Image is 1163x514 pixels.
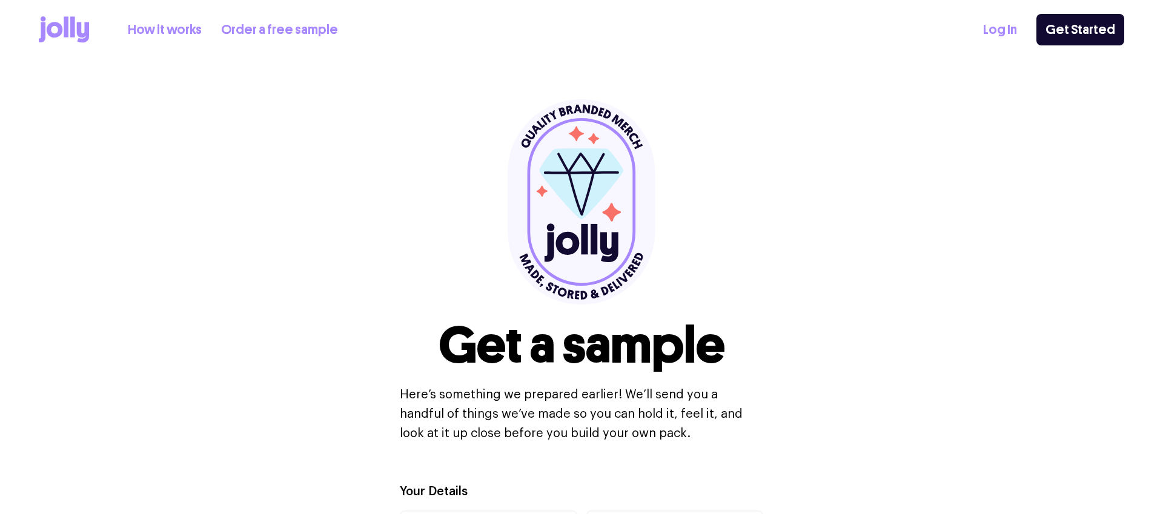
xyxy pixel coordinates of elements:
[983,20,1017,40] a: Log In
[221,20,338,40] a: Order a free sample
[400,385,763,443] p: Here’s something we prepared earlier! We’ll send you a handful of things we’ve made so you can ho...
[128,20,202,40] a: How it works
[400,483,468,501] label: Your Details
[1036,14,1124,45] a: Get Started
[439,320,725,371] h1: Get a sample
